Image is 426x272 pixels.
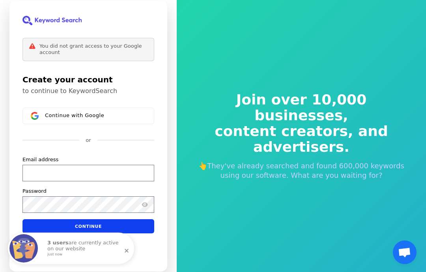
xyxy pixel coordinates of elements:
small: just now [47,253,124,257]
a: Open chat [393,240,417,264]
span: Continue with Google [45,112,104,119]
button: Show password [140,200,149,209]
img: Fomo [9,234,38,263]
p: or [86,136,91,143]
span: Join over 10,000 businesses, [189,92,413,123]
h1: Create your account [22,73,154,85]
img: Sign in with Google [31,112,39,119]
p: You did not grant access to your Google account [39,43,148,56]
label: Email address [22,156,58,163]
strong: 3 users [47,240,69,246]
p: 👆They've already searched and found 600,000 keywords using our software. What are you waiting for? [189,161,413,180]
button: Sign in with GoogleContinue with Google [22,107,154,124]
p: to continue to KeywordSearch [22,87,154,95]
img: KeywordSearch [22,16,82,25]
button: Continue [22,219,154,233]
p: are currently active on our website [47,240,126,256]
span: content creators, and advertisers. [189,123,413,155]
label: Password [22,188,47,195]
